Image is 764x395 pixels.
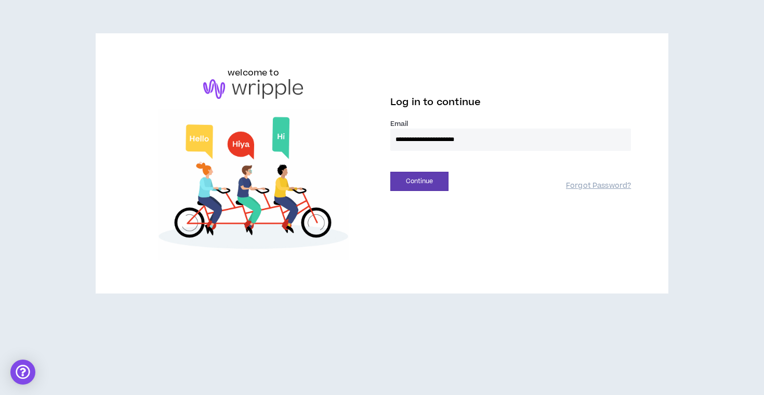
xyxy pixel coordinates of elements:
h6: welcome to [228,67,279,79]
span: Log in to continue [390,96,481,109]
img: Welcome to Wripple [133,109,374,261]
label: Email [390,119,631,129]
button: Continue [390,172,449,191]
div: Open Intercom Messenger [10,360,35,385]
a: Forgot Password? [566,181,631,191]
img: logo-brand.png [203,79,303,99]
